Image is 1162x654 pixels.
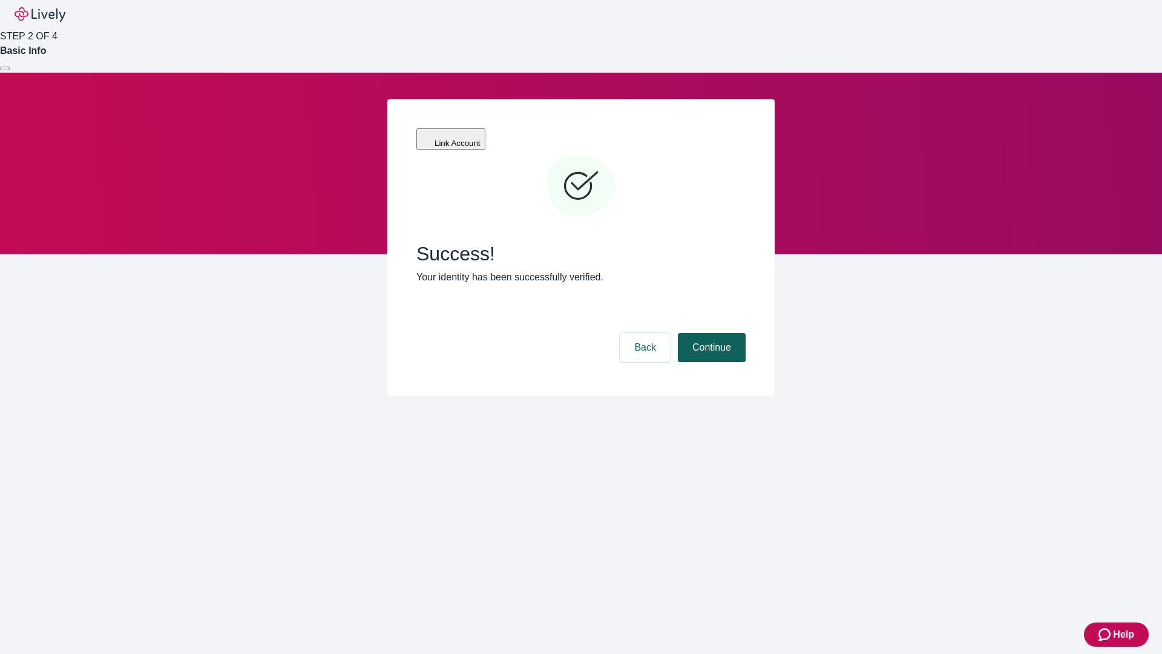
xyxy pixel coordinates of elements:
button: Zendesk support iconHelp [1084,623,1149,647]
svg: Checkmark icon [545,150,617,223]
span: Help [1113,627,1134,642]
button: Back [620,333,671,362]
button: Link Account [416,128,485,150]
p: Your identity has been successfully verified. [416,270,746,285]
img: Lively [15,7,65,22]
button: Continue [678,333,746,362]
svg: Zendesk support icon [1098,627,1113,642]
span: Success! [416,242,746,265]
